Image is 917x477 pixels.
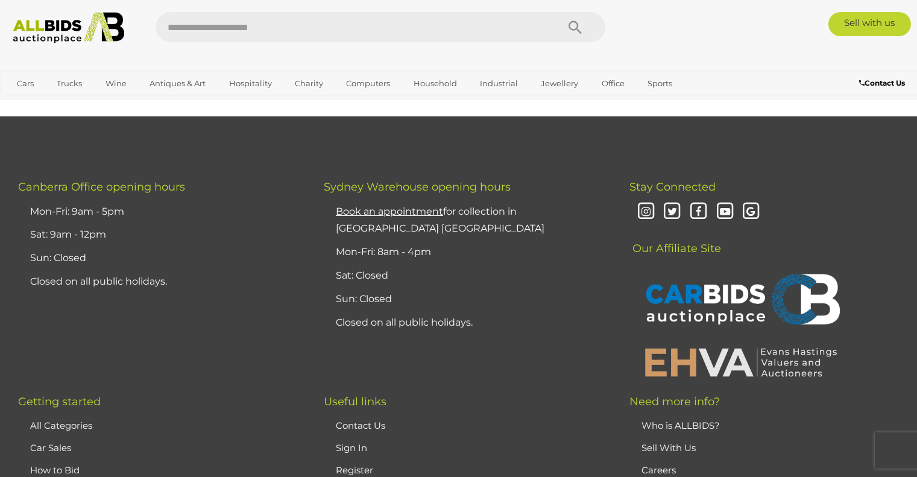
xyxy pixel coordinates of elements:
[9,74,42,93] a: Cars
[336,420,385,431] a: Contact Us
[30,420,92,431] a: All Categories
[30,442,71,453] a: Car Sales
[641,464,676,476] a: Careers
[333,311,599,335] li: Closed on all public holidays.
[641,420,720,431] a: Who is ALLBIDS?
[641,442,696,453] a: Sell With Us
[27,270,294,294] li: Closed on all public holidays.
[336,442,367,453] a: Sign In
[333,288,599,311] li: Sun: Closed
[629,395,720,408] span: Need more info?
[142,74,213,93] a: Antiques & Art
[714,201,736,223] i: Youtube
[635,201,657,223] i: Instagram
[406,74,465,93] a: Household
[629,180,716,194] span: Stay Connected
[336,464,373,476] a: Register
[859,77,908,90] a: Contact Us
[338,74,398,93] a: Computers
[640,74,680,93] a: Sports
[629,224,721,255] span: Our Affiliate Site
[638,346,843,377] img: EHVA | Evans Hastings Valuers and Auctioneers
[221,74,280,93] a: Hospitality
[7,12,131,43] img: Allbids.com.au
[27,200,294,224] li: Mon-Fri: 9am - 5pm
[27,247,294,270] li: Sun: Closed
[49,74,90,93] a: Trucks
[30,464,80,476] a: How to Bid
[662,201,683,223] i: Twitter
[533,74,586,93] a: Jewellery
[741,201,762,223] i: Google
[98,74,134,93] a: Wine
[859,78,905,87] b: Contact Us
[828,12,911,36] a: Sell with us
[333,264,599,288] li: Sat: Closed
[27,223,294,247] li: Sat: 9am - 12pm
[336,206,544,235] a: Book an appointmentfor collection in [GEOGRAPHIC_DATA] [GEOGRAPHIC_DATA]
[545,12,605,42] button: Search
[324,180,511,194] span: Sydney Warehouse opening hours
[18,395,101,408] span: Getting started
[333,241,599,264] li: Mon-Fri: 8am - 4pm
[9,93,110,113] a: [GEOGRAPHIC_DATA]
[472,74,526,93] a: Industrial
[594,74,632,93] a: Office
[638,261,843,341] img: CARBIDS Auctionplace
[688,201,709,223] i: Facebook
[336,206,443,217] u: Book an appointment
[18,180,185,194] span: Canberra Office opening hours
[287,74,331,93] a: Charity
[324,395,386,408] span: Useful links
